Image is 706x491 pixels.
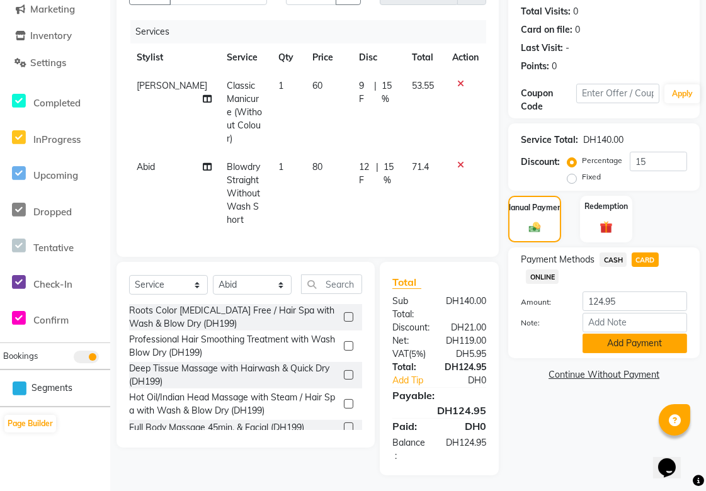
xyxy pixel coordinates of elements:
[511,368,697,381] a: Continue Without Payment
[521,253,595,266] span: Payment Methods
[392,276,421,289] span: Total
[383,374,449,387] a: Add Tip
[4,415,56,432] button: Page Builder
[227,161,260,225] span: Blowdry Straight Without Wash Short
[383,347,440,361] div: ( )
[583,133,623,147] div: DH140.00
[583,313,687,332] input: Add Note
[33,133,81,145] span: InProgress
[384,161,397,187] span: 15 %
[511,317,573,329] label: Note:
[566,42,569,55] div: -
[582,171,601,183] label: Fixed
[278,161,283,172] span: 1
[129,304,339,330] div: Roots Color [MEDICAL_DATA] Free / Hair Spa with Wash & Blow Dry (DH199)
[312,161,322,172] span: 80
[382,79,397,106] span: 15 %
[383,295,436,321] div: Sub Total:
[653,441,693,478] iframe: chat widget
[525,221,544,234] img: _cash.svg
[33,242,74,254] span: Tentative
[440,419,496,434] div: DH0
[359,161,371,187] span: 12 F
[383,388,496,403] div: Payable:
[278,80,283,91] span: 1
[405,43,445,72] th: Total
[583,291,687,311] input: Amount
[351,43,405,72] th: Disc
[435,361,496,374] div: DH124.95
[129,43,219,72] th: Stylist
[3,29,107,43] a: Inventory
[30,30,72,42] span: Inventory
[511,296,573,308] label: Amount:
[383,361,435,374] div: Total:
[521,60,549,73] div: Points:
[521,42,563,55] div: Last Visit:
[376,161,379,187] span: |
[227,80,262,144] span: Classic Manicure (Without Colour)
[383,334,436,347] div: Net:
[129,333,339,359] div: Professional Hair Smoothing Treatment with Wash Blow Dry (DH199)
[504,202,565,213] label: Manual Payment
[312,80,322,91] span: 60
[129,421,304,434] div: Full Body Massage 45min. & Facial (DH199)
[521,133,578,147] div: Service Total:
[30,57,66,69] span: Settings
[576,84,659,103] input: Enter Offer / Coupon Code
[3,351,38,361] span: Bookings
[575,23,580,37] div: 0
[600,252,627,267] span: CASH
[445,43,486,72] th: Action
[3,3,107,17] a: Marketing
[440,347,496,361] div: DH5.95
[526,269,559,284] span: ONLINE
[137,161,155,172] span: Abid
[374,79,377,106] span: |
[301,274,362,294] input: Search or Scan
[33,169,78,181] span: Upcoming
[383,436,436,463] div: Balance :
[383,419,440,434] div: Paid:
[521,5,571,18] div: Total Visits:
[449,374,496,387] div: DH0
[383,321,440,334] div: Discount:
[596,220,617,235] img: _gift.svg
[3,56,107,71] a: Settings
[413,80,435,91] span: 53.55
[359,79,369,106] span: 9 F
[573,5,578,18] div: 0
[383,403,496,418] div: DH124.95
[521,23,572,37] div: Card on file:
[664,84,700,103] button: Apply
[33,314,69,326] span: Confirm
[271,43,305,72] th: Qty
[33,278,72,290] span: Check-In
[137,80,207,91] span: [PERSON_NAME]
[219,43,271,72] th: Service
[305,43,351,72] th: Price
[129,391,339,417] div: Hot Oil/Indian Head Massage with Steam / Hair Spa with Wash & Blow Dry (DH199)
[582,155,622,166] label: Percentage
[583,334,687,353] button: Add Payment
[584,201,628,212] label: Redemption
[392,348,409,359] span: VAT
[413,161,430,172] span: 71.4
[521,87,576,113] div: Coupon Code
[552,60,557,73] div: 0
[436,436,496,463] div: DH124.95
[440,321,496,334] div: DH21.00
[521,155,560,169] div: Discount:
[31,381,72,395] span: Segments
[130,20,496,43] div: Services
[411,349,423,359] span: 5%
[33,206,72,218] span: Dropped
[632,252,659,267] span: CARD
[30,3,75,15] span: Marketing
[436,334,496,347] div: DH119.00
[33,97,81,109] span: Completed
[129,362,339,388] div: Deep Tissue Massage with Hairwash & Quick Dry (DH199)
[436,295,496,321] div: DH140.00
